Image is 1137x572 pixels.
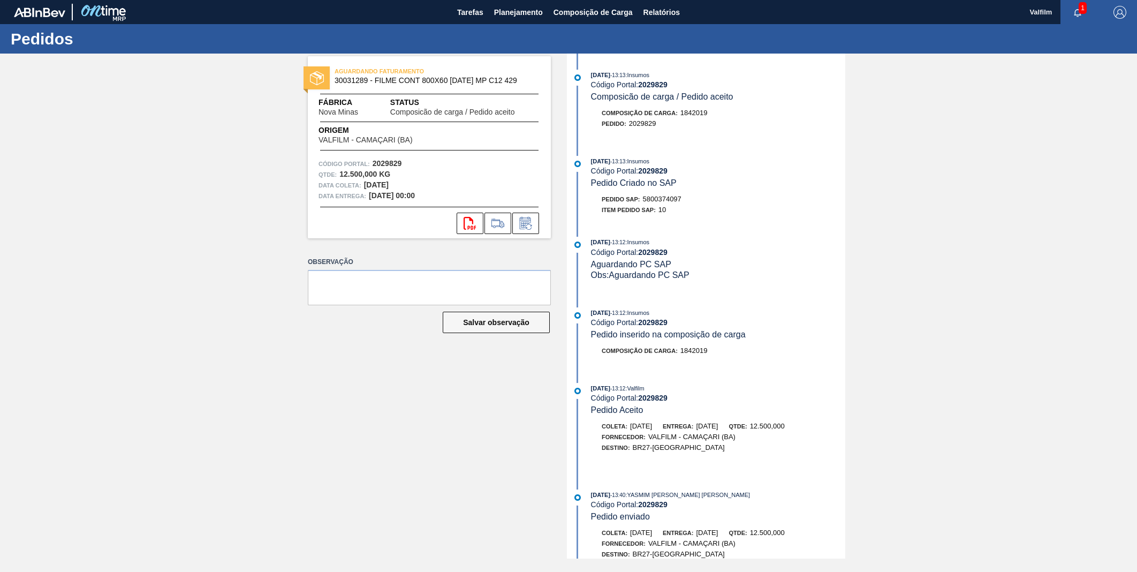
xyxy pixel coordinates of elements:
div: Ir para Composição de Carga [484,213,511,234]
span: Obs: Aguardando PC SAP [591,270,689,280]
span: Composição de Carga : [602,348,678,354]
button: Salvar observação [443,312,550,333]
span: Destino: [602,551,630,558]
span: BR27-[GEOGRAPHIC_DATA] [633,550,725,558]
span: : Insumos [625,310,649,316]
span: 2029829 [629,119,656,127]
span: Planejamento [494,6,543,19]
img: atual [574,494,581,501]
strong: 2029829 [638,167,668,175]
span: Tarefas [457,6,483,19]
img: atual [574,312,581,319]
span: Data entrega: [319,191,366,201]
span: Fornecedor: [602,434,646,440]
span: Fábrica [319,97,390,108]
strong: 2029829 [638,394,668,402]
strong: 2029829 [638,248,668,257]
span: VALFILM - CAMAÇARI (BA) [648,539,736,547]
span: - 13:13 [610,72,625,78]
span: - 13:13 [610,159,625,164]
span: Aguardando PC SAP [591,260,671,269]
span: VALFILM - CAMAÇARI (BA) [319,136,413,144]
strong: [DATE] 00:00 [369,191,415,200]
span: [DATE] [591,72,610,78]
span: Pedido enviado [591,512,650,521]
span: Destino: [602,445,630,451]
strong: 2029829 [373,159,402,168]
span: : Insumos [625,158,649,164]
span: [DATE] [591,385,610,392]
span: - 13:12 [610,386,625,392]
span: 10 [658,206,666,214]
strong: [DATE] [364,180,389,189]
span: 30031289 - FILME CONT 800X60 BC 473 MP C12 429 [335,77,529,85]
span: [DATE] [630,422,652,430]
label: Observação [308,254,551,270]
span: Composição de Carga [554,6,633,19]
span: [DATE] [696,422,718,430]
span: Coleta: [602,423,627,430]
span: Código Portal: [319,159,370,169]
div: Código Portal: [591,394,845,402]
img: atual [574,242,581,248]
span: Relatórios [643,6,680,19]
span: [DATE] [591,158,610,164]
span: : YASMIM [PERSON_NAME] [PERSON_NAME] [625,492,750,498]
span: Entrega: [663,530,693,536]
strong: 12.500,000 KG [339,170,390,178]
span: 12.500,000 [750,422,785,430]
span: VALFILM - CAMAÇARI (BA) [648,433,736,441]
span: Qtde : [319,169,337,180]
span: Pedido SAP: [602,196,640,202]
span: 12.500,000 [750,529,785,537]
strong: 2029829 [638,318,668,327]
div: Código Portal: [591,167,845,175]
div: Código Portal: [591,500,845,509]
span: Nova Minas [319,108,358,116]
span: Status [390,97,540,108]
img: Logout [1113,6,1126,19]
span: [DATE] [591,239,610,245]
div: Informar alteração no pedido [512,213,539,234]
div: Abrir arquivo PDF [457,213,483,234]
span: Pedido Criado no SAP [591,178,677,187]
span: Data coleta: [319,180,361,191]
span: 1 [1079,2,1087,14]
span: 1842019 [680,109,708,117]
span: [DATE] [591,492,610,498]
span: : Valfilm [625,385,644,392]
span: [DATE] [696,529,718,537]
button: Notificações [1060,5,1095,20]
span: - 13:12 [610,310,625,316]
span: Coleta: [602,530,627,536]
span: Composicão de carga / Pedido aceito [591,92,733,101]
div: Código Portal: [591,318,845,327]
img: atual [574,161,581,167]
span: Entrega: [663,423,693,430]
strong: 2029829 [638,500,668,509]
img: atual [574,74,581,81]
img: TNhmsLtSVTkK8tSr43FrP2fwEKptu5GPRR3wAAAABJRU5ErkJggg== [14,7,65,17]
span: : Insumos [625,239,649,245]
span: Fornecedor: [602,540,646,547]
span: Pedido inserido na composição de carga [591,330,746,339]
span: [DATE] [591,310,610,316]
span: Pedido : [602,121,626,127]
img: status [310,71,324,85]
span: Composicão de carga / Pedido aceito [390,108,515,116]
span: [DATE] [630,529,652,537]
div: Código Portal: [591,248,845,257]
span: - 13:12 [610,239,625,245]
span: 5800374097 [643,195,681,203]
span: Composição de Carga : [602,110,678,116]
span: Origem [319,125,443,136]
h1: Pedidos [11,33,201,45]
span: BR27-[GEOGRAPHIC_DATA] [633,443,725,451]
div: Código Portal: [591,80,845,89]
span: - 13:40 [610,492,625,498]
strong: 2029829 [638,80,668,89]
span: Item pedido SAP: [602,207,656,213]
span: Qtde: [729,423,747,430]
span: 1842019 [680,347,708,355]
span: AGUARDANDO FATURAMENTO [335,66,484,77]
